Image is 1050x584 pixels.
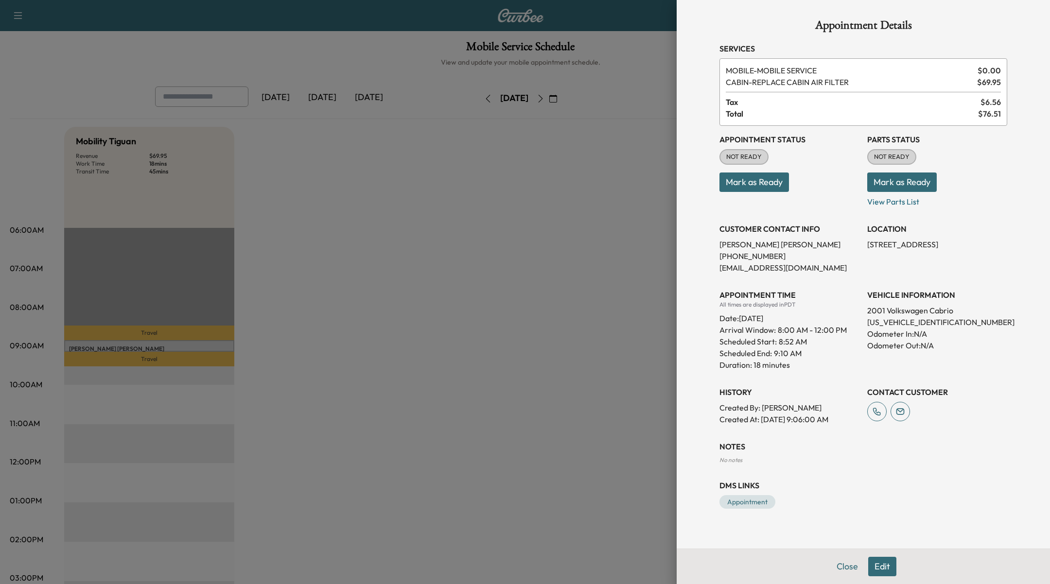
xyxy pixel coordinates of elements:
[978,108,1001,120] span: $ 76.51
[778,324,847,336] span: 8:00 AM - 12:00 PM
[719,359,859,371] p: Duration: 18 minutes
[868,152,915,162] span: NOT READY
[867,192,1007,207] p: View Parts List
[867,134,1007,145] h3: Parts Status
[867,223,1007,235] h3: LOCATION
[719,289,859,301] h3: APPOINTMENT TIME
[868,557,896,576] button: Edit
[719,301,859,309] div: All times are displayed in PDT
[719,480,1007,491] h3: DMS Links
[719,347,772,359] p: Scheduled End:
[867,239,1007,250] p: [STREET_ADDRESS]
[719,172,789,192] button: Mark as Ready
[726,65,974,76] span: MOBILE SERVICE
[719,336,777,347] p: Scheduled Start:
[719,402,859,413] p: Created By : [PERSON_NAME]
[977,76,1001,88] span: $ 69.95
[719,134,859,145] h3: Appointment Status
[779,336,807,347] p: 8:52 AM
[726,76,973,88] span: REPLACE CABIN AIR FILTER
[980,96,1001,108] span: $ 6.56
[978,65,1001,76] span: $ 0.00
[719,495,775,509] a: Appointment
[719,324,859,336] p: Arrival Window:
[719,250,859,262] p: [PHONE_NUMBER]
[867,172,937,192] button: Mark as Ready
[720,152,768,162] span: NOT READY
[830,557,864,576] button: Close
[719,456,1007,464] div: No notes
[867,316,1007,328] p: [US_VEHICLE_IDENTIFICATION_NUMBER]
[867,386,1007,398] h3: CONTACT CUSTOMER
[867,305,1007,316] p: 2001 Volkswagen Cabrio
[719,441,1007,452] h3: NOTES
[719,262,859,274] p: [EMAIL_ADDRESS][DOMAIN_NAME]
[719,413,859,425] p: Created At : [DATE] 9:06:00 AM
[867,289,1007,301] h3: VEHICLE INFORMATION
[867,328,1007,340] p: Odometer In: N/A
[719,239,859,250] p: [PERSON_NAME] [PERSON_NAME]
[867,340,1007,351] p: Odometer Out: N/A
[719,43,1007,54] h3: Services
[719,19,1007,35] h1: Appointment Details
[719,309,859,324] div: Date: [DATE]
[726,96,980,108] span: Tax
[774,347,802,359] p: 9:10 AM
[719,386,859,398] h3: History
[726,108,978,120] span: Total
[719,223,859,235] h3: CUSTOMER CONTACT INFO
